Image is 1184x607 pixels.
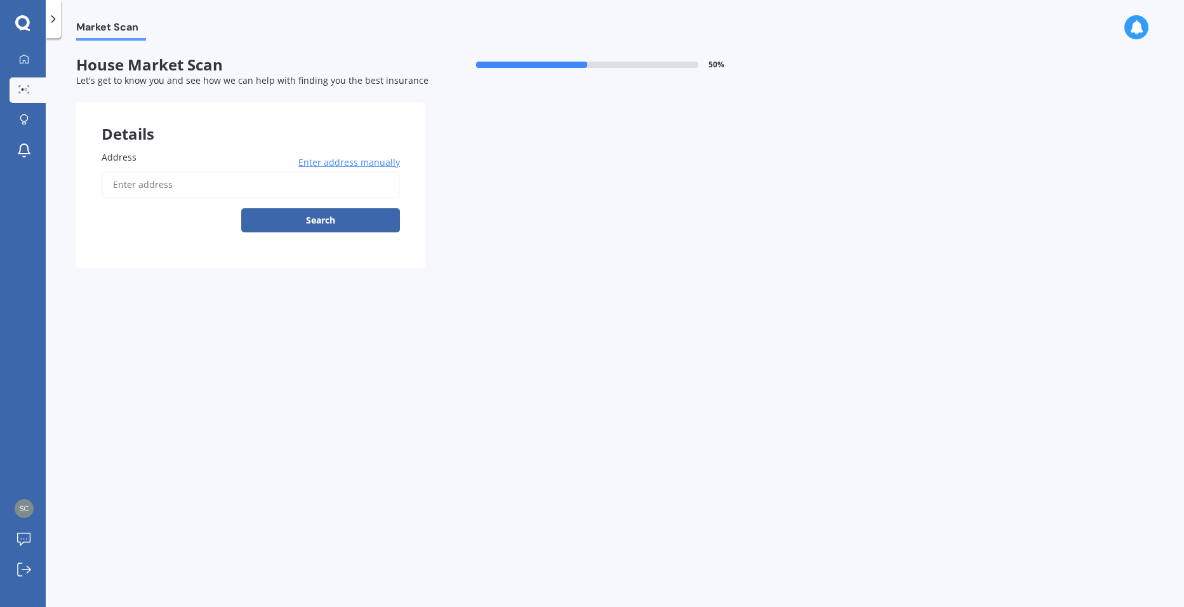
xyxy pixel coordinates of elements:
button: Search [241,208,400,232]
span: 50 % [708,60,724,69]
span: House Market Scan [76,56,425,74]
input: Enter address [102,171,400,198]
span: Let's get to know you and see how we can help with finding you the best insurance [76,74,429,86]
div: Details [76,102,425,140]
span: Enter address manually [298,156,400,169]
span: Market Scan [76,21,146,38]
span: Address [102,151,136,163]
img: 7bf272d76df8243a63d37aebf9259504 [15,499,34,518]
